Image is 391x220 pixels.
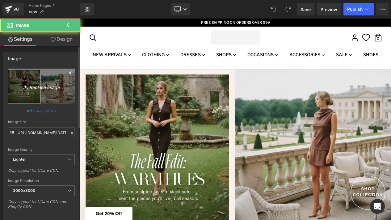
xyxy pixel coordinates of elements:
[321,6,337,13] span: Preview
[343,3,374,15] button: Publish
[8,127,75,138] input: Link
[247,40,300,51] a: Accessories
[29,3,80,8] a: Home Pages
[324,17,336,29] a: Account
[352,17,364,29] a: 0
[116,40,156,51] a: Dresses
[70,40,113,51] a: Clothing
[11,40,67,51] a: New Arrivals
[8,53,21,61] div: Image
[13,188,35,193] b: 3000x3000
[336,40,363,51] a: Shoes
[376,3,389,15] button: More
[2,3,24,15] a: v6
[8,120,75,124] div: Image Src
[347,7,363,12] span: Publish
[30,105,57,116] a: Browse gallery
[16,23,29,28] span: Image
[352,22,364,26] span: 0
[17,82,66,90] i: Replace Image
[12,5,20,13] div: v6
[8,107,75,114] div: or
[317,3,341,15] a: Preview
[282,3,294,15] button: Redo
[159,40,193,51] a: Shops
[301,6,311,13] span: Save
[13,157,26,162] b: Lighter
[196,40,244,51] a: Occasions
[370,199,385,214] div: Open Intercom Messenger
[8,179,75,183] div: Image Resolution
[29,9,37,14] span: new
[267,3,280,15] button: Undo
[8,147,75,152] div: Image Quality
[8,168,75,177] div: Only support for UCare CDN
[41,32,82,46] a: Design
[339,19,348,27] a: Wishlist
[80,3,94,15] a: New Library
[8,199,75,213] div: Only support for UCare CDN and Shopify CDN
[303,40,332,51] a: Sale
[9,17,22,29] a: Search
